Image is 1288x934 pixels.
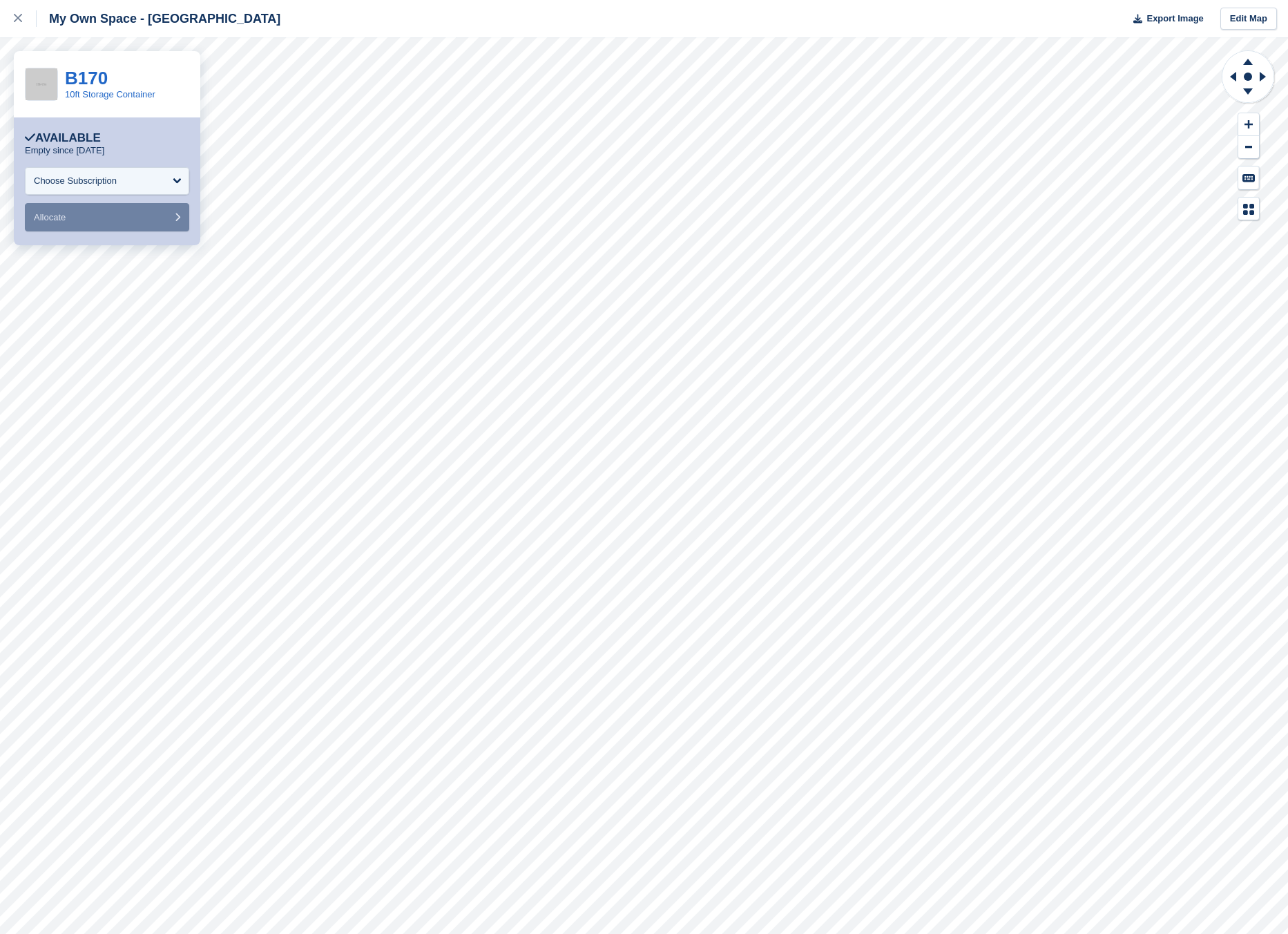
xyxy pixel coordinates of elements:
span: Allocate [34,212,66,222]
a: B170 [65,68,108,88]
button: Export Image [1125,8,1204,30]
div: My Own Space - [GEOGRAPHIC_DATA] [37,10,280,27]
button: Keyboard Shortcuts [1238,166,1259,189]
a: 10ft Storage Container [65,89,155,99]
div: Choose Subscription [34,174,117,188]
button: Allocate [25,203,189,231]
button: Zoom Out [1238,136,1259,159]
a: Edit Map [1220,8,1277,30]
img: 256x256-placeholder-a091544baa16b46aadf0b611073c37e8ed6a367829ab441c3b0103e7cf8a5b1b.png [26,68,57,100]
p: Empty since [DATE] [25,145,104,156]
span: Export Image [1146,12,1203,26]
div: Available [25,131,101,145]
button: Map Legend [1238,198,1259,220]
button: Zoom In [1238,113,1259,136]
